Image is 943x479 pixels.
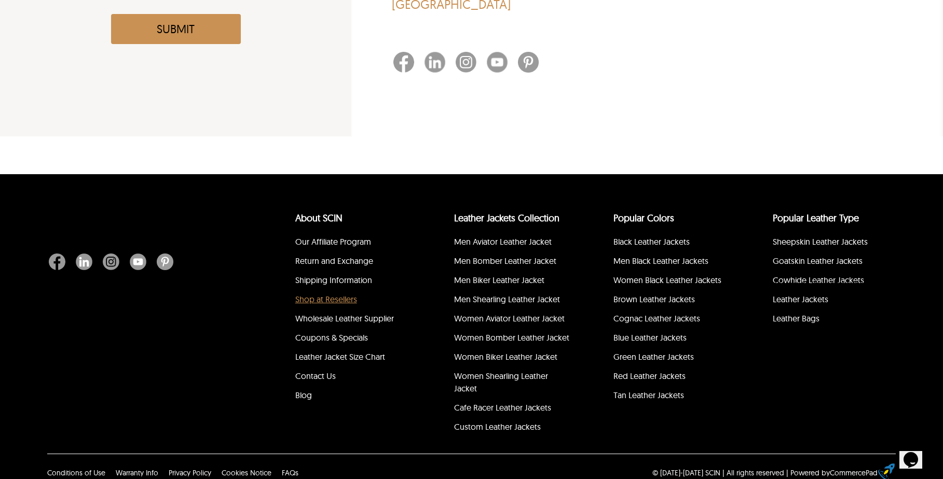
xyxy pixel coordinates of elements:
[773,236,868,247] a: Sheepskin Leather Jackets
[454,421,541,432] a: Custom Leather Jackets
[294,234,414,253] li: Our Affiliate Program
[613,313,700,323] a: Cognac Leather Jackets
[295,294,357,304] a: Shop at Resellers
[518,52,549,76] a: Pinterest
[295,332,368,343] a: Coupons & Specials
[425,52,445,73] img: Linkedin
[76,253,92,270] img: Linkedin
[899,438,933,469] iframe: chat widget
[453,311,572,330] li: Women Aviator Leather Jacket
[49,253,65,270] img: Facebook
[454,351,557,362] a: Women Biker Leather Jacket
[453,368,572,400] li: Women Shearling Leather Jacket
[454,371,548,393] a: Women Shearling Leather Jacket
[612,330,732,349] li: Blue Leather Jackets
[790,468,878,478] div: Powered by
[295,275,372,285] a: Shipping Information
[295,351,385,362] a: Leather Jacket Size Chart
[294,349,414,368] li: Leather Jacket Size Chart
[453,330,572,349] li: Women Bomber Leather Jacket
[652,468,784,478] p: © [DATE]-[DATE] SCIN | All rights reserved
[771,253,891,272] li: Goatskin Leather Jackets
[613,390,684,400] a: Tan Leather Jackets
[295,390,312,400] a: Blog
[453,253,572,272] li: Men Bomber Leather Jacket
[103,253,119,270] img: Instagram
[157,253,173,270] img: Pinterest
[295,256,373,266] a: Return and Exchange
[771,234,891,253] li: Sheepskin Leather Jackets
[294,291,414,311] li: Shop at Resellers
[454,275,544,285] a: Men Biker Leather Jacket
[454,313,565,323] a: Women Aviator Leather Jacket
[295,371,336,381] a: Contact Us
[4,4,191,21] div: Welcome to our site, if you need help simply reply to this message, we are online and ready to help.
[111,14,241,44] button: Submit
[487,52,518,76] div: Youtube
[456,52,487,76] a: Instagram
[613,332,687,343] a: Blue Leather Jackets
[454,236,552,247] a: Men Aviator Leather Jacket
[612,349,732,368] li: Green Leather Jackets
[393,52,425,76] a: Facebook
[282,468,298,477] a: FAQs
[4,4,171,20] span: Welcome to our site, if you need help simply reply to this message, we are online and ready to help.
[454,256,556,266] a: Men Bomber Leather Jacket
[612,253,732,272] li: Men Black Leather Jackets
[612,272,732,291] li: Women Black Leather Jackets
[830,468,878,477] a: CommercePad
[746,276,933,432] iframe: chat widget
[612,311,732,330] li: Cognac Leather Jackets
[47,468,105,477] a: Conditions of Use
[393,52,414,73] img: Facebook
[773,212,859,224] a: Popular Leather Type
[453,272,572,291] li: Men Biker Leather Jacket
[294,368,414,387] li: Contact Us
[130,253,146,270] img: Youtube
[294,272,414,291] li: Shipping Information
[98,253,125,270] a: Instagram
[487,52,508,73] img: Youtube
[454,402,551,413] a: Cafe Racer Leather Jackets
[222,468,271,477] a: Cookies Notice
[518,52,539,73] img: Pinterest
[453,400,572,419] li: Cafe Racer Leather Jackets
[454,212,559,224] a: Leather Jackets Collection
[294,330,414,349] li: Coupons & Specials
[453,291,572,311] li: Men Shearling Leather Jacket
[613,351,694,362] a: Green Leather Jackets
[771,272,891,291] li: Cowhide Leather Jackets
[116,468,158,477] a: Warranty Info
[125,253,152,270] a: Youtube
[294,311,414,330] li: Wholesale Leather Supplier
[295,212,343,224] a: About SCIN
[773,256,863,266] a: Goatskin Leather Jackets
[294,387,414,406] li: Blog
[612,387,732,406] li: Tan Leather Jackets
[453,349,572,368] li: Women Biker Leather Jacket
[454,332,569,343] a: Women Bomber Leather Jacket
[612,234,732,253] li: Black Leather Jackets
[613,212,674,224] a: popular leather jacket colors
[786,468,788,478] div: |
[71,253,98,270] a: Linkedin
[453,419,572,438] li: Custom Leather Jackets
[613,236,690,247] a: Black Leather Jackets
[613,275,721,285] a: Women Black Leather Jackets
[295,313,394,323] a: Wholesale Leather Supplier
[294,253,414,272] li: Return and Exchange
[169,468,211,477] a: Privacy Policy
[425,52,456,76] a: Linkedin
[612,291,732,311] li: Brown Leather Jackets
[613,294,695,304] a: Brown Leather Jackets
[295,236,371,247] a: Our Affiliate Program
[454,294,560,304] a: Men Shearling Leather Jacket
[453,234,572,253] li: Men Aviator Leather Jacket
